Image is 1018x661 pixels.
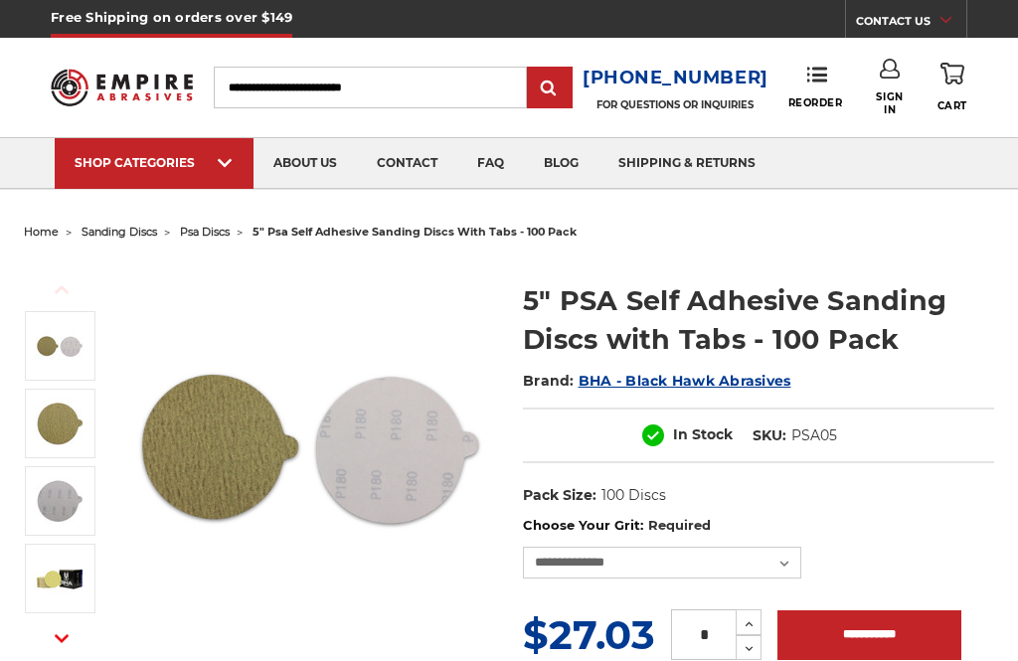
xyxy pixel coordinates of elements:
a: Cart [937,59,967,115]
a: Reorder [788,66,843,108]
span: Brand: [523,372,575,390]
img: Black Hawk Abrasives 5 inch Gold PSA Sanding Discs [35,554,85,603]
p: FOR QUESTIONS OR INQUIRIES [583,98,768,111]
span: Sign In [869,90,911,116]
a: blog [524,138,598,189]
span: In Stock [673,425,733,443]
dt: SKU: [753,425,786,446]
a: about us [254,138,357,189]
img: 5 inch PSA Disc [124,260,495,631]
small: Required [648,517,711,533]
a: shipping & returns [598,138,775,189]
span: $27.03 [523,610,655,659]
span: Reorder [788,96,843,109]
a: home [24,225,59,239]
a: [PHONE_NUMBER] [583,64,768,92]
a: CONTACT US [856,10,966,38]
dt: Pack Size: [523,485,596,506]
div: SHOP CATEGORIES [75,155,234,170]
span: Cart [937,99,967,112]
button: Next [38,617,85,660]
img: 5 inch PSA Disc [35,321,85,371]
img: 5" DA Sanding Discs with tab [35,399,85,448]
span: 5" psa self adhesive sanding discs with tabs - 100 pack [253,225,577,239]
img: 5 inch sticky backed sanding disc [35,476,85,526]
label: Choose Your Grit: [523,516,994,536]
h1: 5" PSA Self Adhesive Sanding Discs with Tabs - 100 Pack [523,281,994,359]
dd: 100 Discs [601,485,666,506]
img: Empire Abrasives [51,60,192,115]
dd: PSA05 [791,425,837,446]
a: BHA - Black Hawk Abrasives [579,372,791,390]
input: Submit [530,69,570,108]
a: sanding discs [82,225,157,239]
a: psa discs [180,225,230,239]
button: Previous [38,268,85,311]
a: contact [357,138,457,189]
a: faq [457,138,524,189]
